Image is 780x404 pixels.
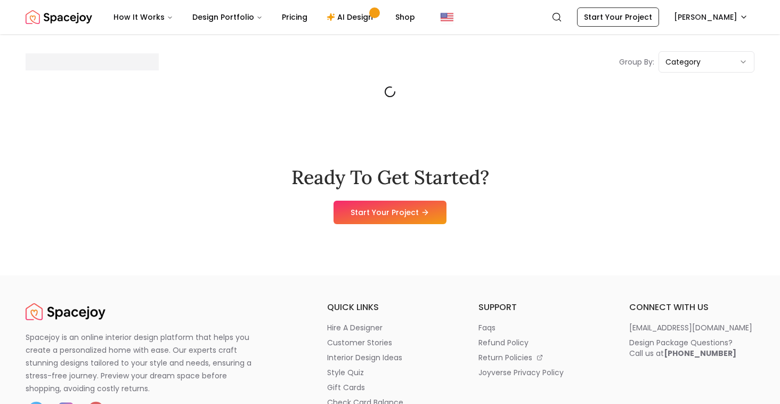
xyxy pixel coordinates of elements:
[478,367,604,378] a: joyverse privacy policy
[327,367,452,378] a: style quiz
[327,301,452,314] h6: quick links
[478,301,604,314] h6: support
[327,367,364,378] p: style quiz
[26,301,105,322] a: Spacejoy
[629,322,752,333] p: [EMAIL_ADDRESS][DOMAIN_NAME]
[327,322,452,333] a: hire a designer
[327,352,402,363] p: interior design ideas
[327,322,383,333] p: hire a designer
[318,6,385,28] a: AI Design
[327,337,392,348] p: customer stories
[629,337,736,359] div: Design Package Questions? Call us at
[105,6,424,28] nav: Main
[629,337,754,359] a: Design Package Questions?Call us at[PHONE_NUMBER]
[327,337,452,348] a: customer stories
[478,367,564,378] p: joyverse privacy policy
[478,337,529,348] p: refund policy
[629,301,754,314] h6: connect with us
[26,6,92,28] img: Spacejoy Logo
[478,352,532,363] p: return policies
[327,382,365,393] p: gift cards
[441,11,453,23] img: United States
[291,167,489,188] h2: Ready To Get Started?
[478,337,604,348] a: refund policy
[478,322,495,333] p: faqs
[664,348,736,359] b: [PHONE_NUMBER]
[619,57,654,67] p: Group By:
[327,352,452,363] a: interior design ideas
[327,382,452,393] a: gift cards
[668,7,754,27] button: [PERSON_NAME]
[273,6,316,28] a: Pricing
[478,322,604,333] a: faqs
[26,301,105,322] img: Spacejoy Logo
[26,331,264,395] p: Spacejoy is an online interior design platform that helps you create a personalized home with eas...
[577,7,659,27] a: Start Your Project
[334,201,446,224] a: Start Your Project
[629,322,754,333] a: [EMAIL_ADDRESS][DOMAIN_NAME]
[478,352,604,363] a: return policies
[26,6,92,28] a: Spacejoy
[184,6,271,28] button: Design Portfolio
[387,6,424,28] a: Shop
[105,6,182,28] button: How It Works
